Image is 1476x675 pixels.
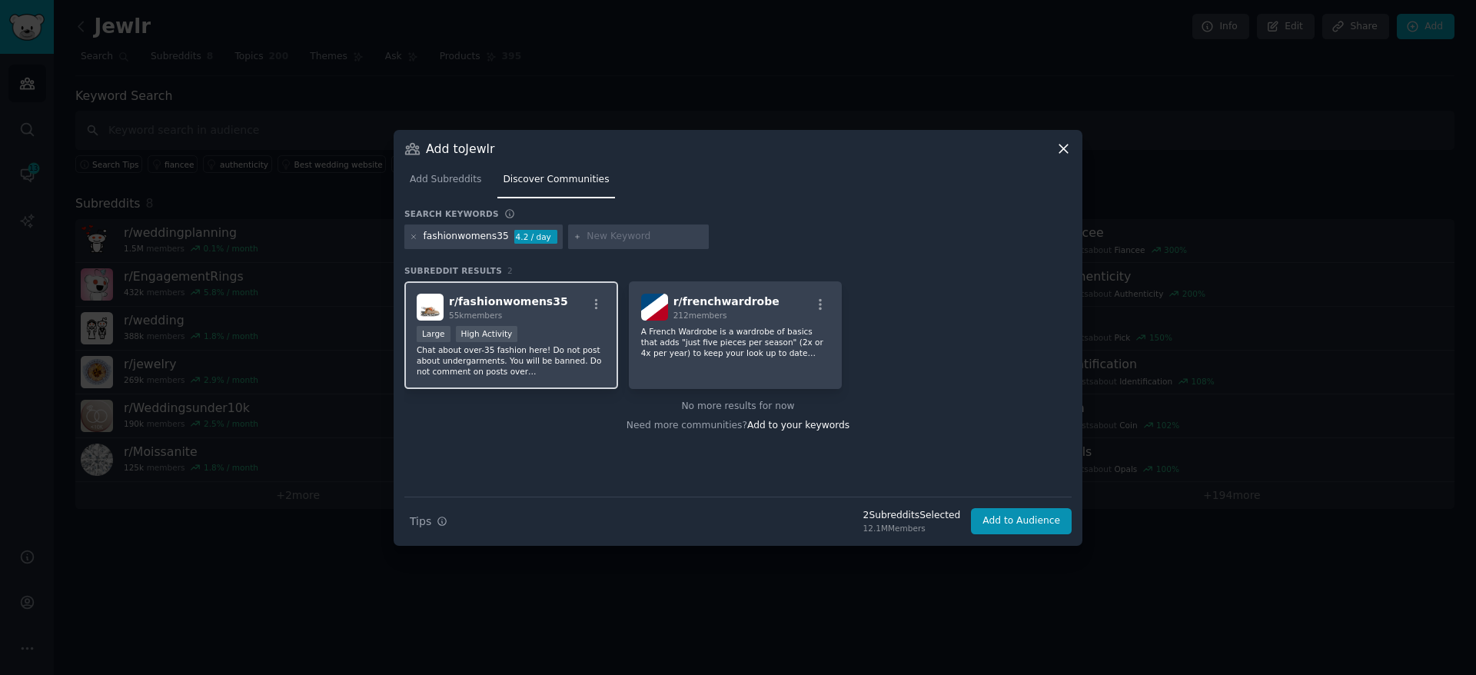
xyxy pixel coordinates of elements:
[747,420,849,431] span: Add to your keywords
[456,326,518,342] div: High Activity
[404,400,1072,414] div: No more results for now
[426,141,494,157] h3: Add to Jewlr
[417,294,444,321] img: fashionwomens35
[404,168,487,199] a: Add Subreddits
[404,414,1072,433] div: Need more communities?
[404,265,502,276] span: Subreddit Results
[449,311,502,320] span: 55k members
[417,344,606,377] p: Chat about over-35 fashion here! Do not post about undergarments. You will be banned. Do not comm...
[497,168,614,199] a: Discover Communities
[641,294,668,321] img: frenchwardrobe
[514,230,557,244] div: 4.2 / day
[863,523,961,534] div: 12.1M Members
[971,508,1072,534] button: Add to Audience
[673,311,727,320] span: 212 members
[863,509,961,523] div: 2 Subreddit s Selected
[417,326,450,342] div: Large
[449,295,568,308] span: r/ fashionwomens35
[404,508,453,535] button: Tips
[410,173,481,187] span: Add Subreddits
[404,208,499,219] h3: Search keywords
[587,230,703,244] input: New Keyword
[503,173,609,187] span: Discover Communities
[424,230,509,244] div: fashionwomens35
[410,514,431,530] span: Tips
[507,266,513,275] span: 2
[673,295,780,308] span: r/ frenchwardrobe
[641,326,830,358] p: A French Wardrobe is a wardrobe of basics that adds "just five pieces per season" (2x or 4x per y...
